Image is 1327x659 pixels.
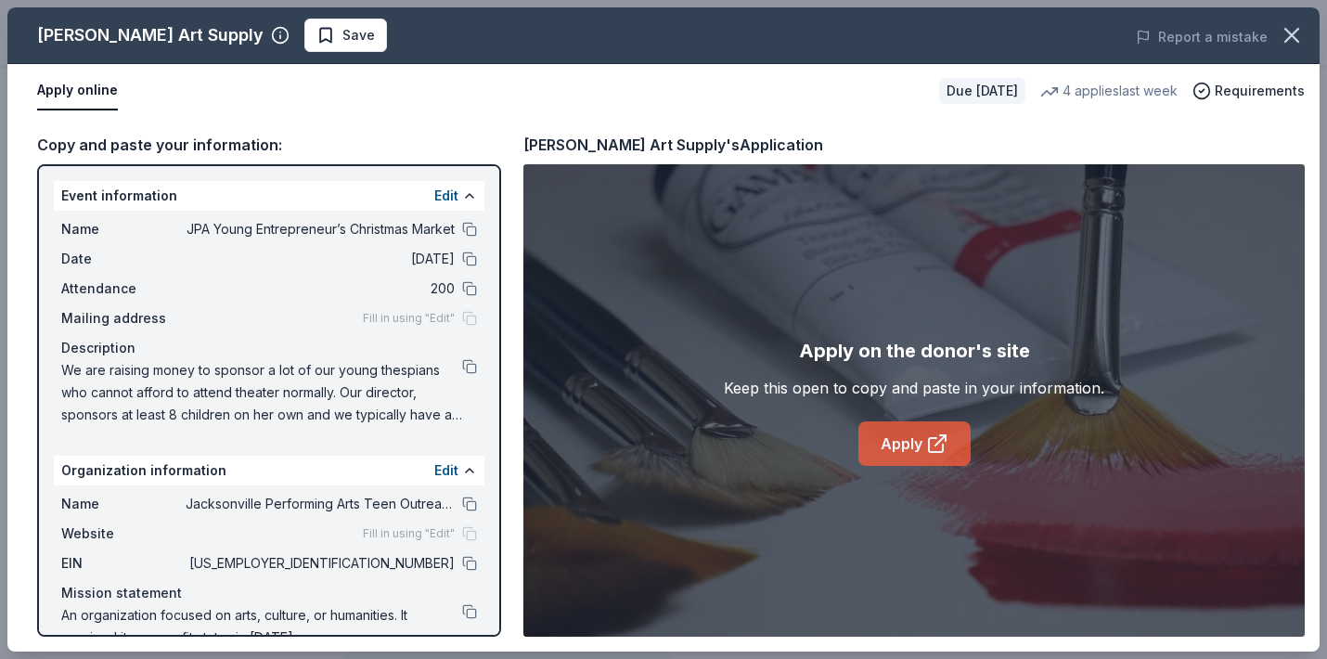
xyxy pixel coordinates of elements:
a: Apply [858,421,971,466]
div: [PERSON_NAME] Art Supply [37,20,264,50]
button: Apply online [37,71,118,110]
span: Requirements [1215,80,1305,102]
div: Due [DATE] [939,78,1025,104]
button: Edit [434,185,458,207]
div: Mission statement [61,582,477,604]
span: 200 [186,278,455,300]
div: Copy and paste your information: [37,133,501,157]
span: Fill in using "Edit" [363,526,455,541]
span: [US_EMPLOYER_IDENTIFICATION_NUMBER] [186,552,455,575]
button: Report a mistake [1136,26,1268,48]
span: Name [61,493,186,515]
span: Attendance [61,278,186,300]
div: [PERSON_NAME] Art Supply's Application [523,133,823,157]
span: Name [61,218,186,240]
span: Date [61,248,186,270]
span: We are raising money to sponsor a lot of our young thespians who cannot afford to attend theater ... [61,359,462,426]
div: Description [61,337,477,359]
button: Save [304,19,387,52]
span: Jacksonville Performing Arts Teen Outreach [186,493,455,515]
div: 4 applies last week [1040,80,1178,102]
div: Apply on the donor's site [799,336,1030,366]
span: EIN [61,552,186,575]
span: JPA Young Entrepreneur’s Christmas Market [186,218,455,240]
div: Event information [54,181,484,211]
span: [DATE] [186,248,455,270]
div: Keep this open to copy and paste in your information. [724,377,1104,399]
span: Fill in using "Edit" [363,311,455,326]
span: An organization focused on arts, culture, or humanities. It received its nonprofit status in [DATE]. [61,604,462,649]
span: Save [342,24,375,46]
button: Requirements [1192,80,1305,102]
button: Edit [434,459,458,482]
div: Organization information [54,456,484,485]
span: Mailing address [61,307,186,329]
span: Website [61,523,186,545]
